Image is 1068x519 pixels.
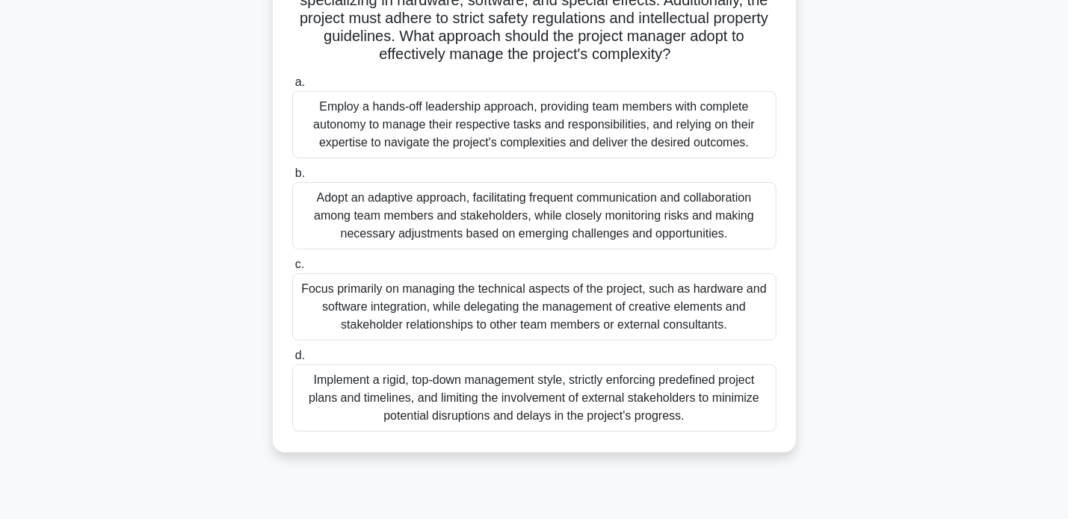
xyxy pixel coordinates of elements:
[292,273,777,341] div: Focus primarily on managing the technical aspects of the project, such as hardware and software i...
[295,167,305,179] span: b.
[295,349,305,361] span: d.
[292,91,777,158] div: Employ a hands-off leadership approach, providing team members with complete autonomy to manage t...
[292,364,777,432] div: Implement a rigid, top-down management style, strictly enforcing predefined project plans and tim...
[295,258,304,270] span: c.
[292,182,777,249] div: Adopt an adaptive approach, facilitating frequent communication and collaboration among team memb...
[295,75,305,88] span: a.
